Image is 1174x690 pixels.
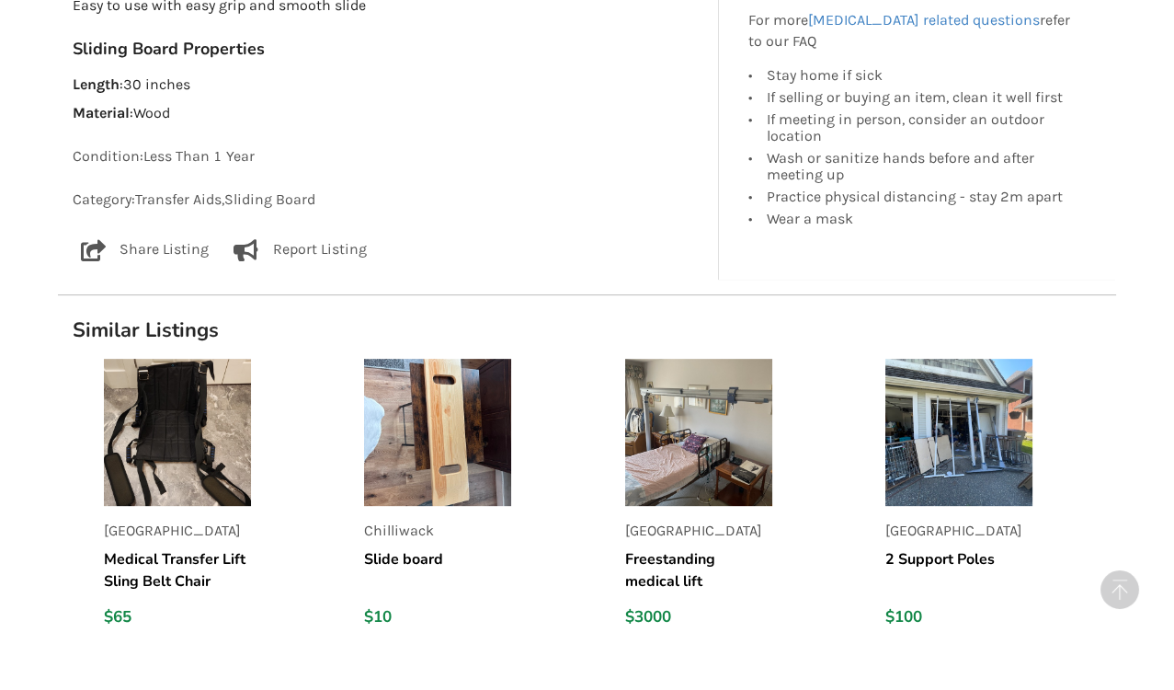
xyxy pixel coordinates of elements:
[104,607,251,627] div: $65
[625,359,772,506] img: listing
[885,359,1032,506] img: listing
[885,607,1032,627] div: $100
[767,207,1077,226] div: Wear a mask
[73,103,704,124] p: : Wood
[364,607,511,627] div: $10
[748,10,1077,52] p: For more refer to our FAQ
[885,521,1032,542] p: [GEOGRAPHIC_DATA]
[73,104,130,121] strong: Material
[808,11,1040,29] a: [MEDICAL_DATA] related questions
[364,359,595,643] a: listingChilliwackSlide board$10
[104,359,335,643] a: listing[GEOGRAPHIC_DATA]Medical Transfer Lift Sling Belt Chair Safety Mobility Aids Equipment$65
[73,39,704,60] h3: Sliding Board Properties
[767,146,1077,185] div: Wash or sanitize hands before and after meeting up
[767,86,1077,108] div: If selling or buying an item, clean it well first
[104,521,251,542] p: [GEOGRAPHIC_DATA]
[73,190,704,211] p: Category: Transfer Aids , Sliding Board
[73,75,120,93] strong: Length
[273,239,367,261] p: Report Listing
[625,548,772,592] h5: Freestanding medical lift
[625,607,772,627] div: $3000
[364,521,511,542] p: Chilliwack
[625,359,856,643] a: listing[GEOGRAPHIC_DATA]Freestanding medical lift$3000
[58,317,1116,343] h1: Similar Listings
[767,108,1077,146] div: If meeting in person, consider an outdoor location
[767,185,1077,207] div: Practice physical distancing - stay 2m apart
[364,548,511,592] h5: Slide board
[73,75,704,96] p: : 30 inches
[104,359,251,506] img: listing
[885,548,1032,592] h5: 2 Support Poles
[120,239,209,261] p: Share Listing
[767,66,1077,86] div: Stay home if sick
[885,359,1116,643] a: listing[GEOGRAPHIC_DATA]2 Support Poles$100
[625,521,772,542] p: [GEOGRAPHIC_DATA]
[364,359,511,506] img: listing
[104,548,251,592] h5: Medical Transfer Lift Sling Belt Chair Safety Mobility Aids Equipment
[73,146,704,167] p: Condition: Less Than 1 Year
